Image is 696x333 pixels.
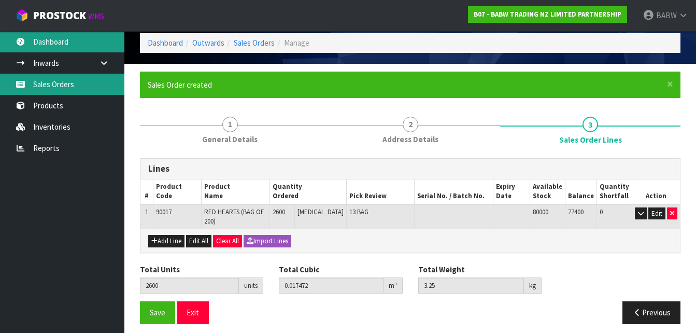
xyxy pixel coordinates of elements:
span: 1 [145,207,148,216]
span: BABW [656,10,677,20]
a: Dashboard [148,38,183,48]
div: units [239,277,263,294]
th: Product Name [202,179,270,204]
input: Total Weight [418,277,524,294]
span: ProStock [33,9,86,22]
span: Address Details [382,134,438,145]
span: Save [150,308,165,317]
span: × [667,77,673,91]
small: WMS [88,11,104,21]
th: Quantity Ordered [270,179,347,204]
th: Pick Review [347,179,415,204]
strong: B07 - BABW TRADING NZ LIMITED PARTNERSHIP [474,10,621,19]
div: kg [524,277,542,294]
span: Sales Order Lines [559,134,622,145]
th: Available Stock [530,179,565,204]
button: Save [140,301,175,324]
span: [MEDICAL_DATA] [297,207,344,216]
a: Outwards [192,38,224,48]
span: 90017 [156,207,172,216]
button: Edit [648,207,665,220]
span: 2600 [273,207,285,216]
span: 13 BAG [349,207,368,216]
th: # [140,179,153,204]
span: 1 [222,117,238,132]
th: Balance [565,179,596,204]
span: General Details [202,134,258,145]
button: Previous [622,301,680,324]
span: Sales Order Lines [140,150,680,332]
span: Sales Order created [148,80,212,90]
button: Add Line [148,235,184,247]
a: Sales Orders [234,38,275,48]
button: Import Lines [244,235,291,247]
span: RED HEARTS (BAG OF 200) [204,207,264,226]
label: Total Units [140,264,180,275]
input: Total Cubic [279,277,383,294]
th: Product Code [153,179,201,204]
span: 80000 [533,207,548,216]
label: Total Weight [418,264,465,275]
span: 0 [600,207,603,216]
th: Expiry Date [493,179,530,204]
h3: Lines [148,164,672,174]
span: 2 [403,117,418,132]
button: Exit [177,301,209,324]
th: Action [632,179,680,204]
span: 3 [583,117,598,132]
label: Total Cubic [279,264,319,275]
div: m³ [383,277,403,294]
span: 77400 [568,207,584,216]
input: Total Units [140,277,239,294]
button: Edit All [186,235,211,247]
span: Manage [284,38,309,48]
th: Quantity Shortfall [596,179,632,204]
img: cube-alt.png [16,9,29,22]
th: Serial No. / Batch No. [415,179,493,204]
button: Clear All [213,235,242,247]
